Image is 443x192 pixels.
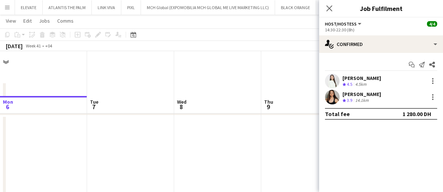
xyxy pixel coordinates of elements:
[319,4,443,13] h3: Job Fulfilment
[121,0,141,15] button: PIXL
[15,0,43,15] button: ELEVATE
[36,16,53,26] a: Jobs
[342,91,381,97] div: [PERSON_NAME]
[90,99,98,105] span: Tue
[319,35,443,53] div: Confirmed
[43,0,92,15] button: ATLANTIS THE PALM
[427,21,437,27] span: 4/4
[24,43,42,49] span: Week 41
[3,99,13,105] span: Mon
[325,27,437,32] div: 14:30-22:30 (8h)
[2,103,13,111] span: 6
[141,0,275,15] button: MCH Global (EXPOMOBILIA MCH GLOBAL ME LIVE MARKETING LLC)
[403,110,431,118] div: 1 280.00 DH
[45,43,52,49] div: +04
[89,103,98,111] span: 7
[176,103,187,111] span: 8
[275,0,316,15] button: BLACK ORANGE
[347,81,352,87] span: 4.5
[177,99,187,105] span: Wed
[325,110,350,118] div: Total fee
[3,16,19,26] a: View
[39,18,50,24] span: Jobs
[325,21,362,27] button: Host/Hostess
[20,16,35,26] a: Edit
[354,97,370,104] div: 14.1km
[92,0,121,15] button: LINK VIVA
[347,97,352,103] span: 3.9
[6,42,23,50] div: [DATE]
[23,18,32,24] span: Edit
[57,18,74,24] span: Comms
[263,103,273,111] span: 9
[264,99,273,105] span: Thu
[6,18,16,24] span: View
[316,0,358,15] button: LOUIS VUITTON
[325,21,357,27] span: Host/Hostess
[354,81,368,88] div: 4.5km
[54,16,77,26] a: Comms
[342,75,381,81] div: [PERSON_NAME]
